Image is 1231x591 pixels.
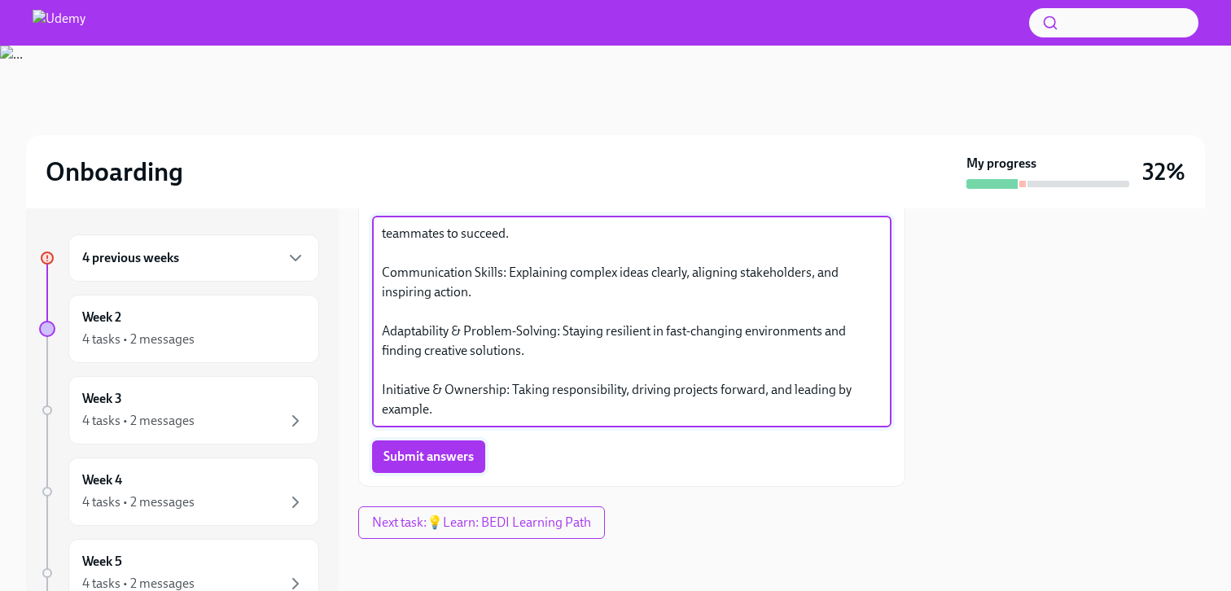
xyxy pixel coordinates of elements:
div: 4 tasks • 2 messages [82,493,195,511]
a: Week 24 tasks • 2 messages [39,295,319,363]
span: Next task : 💡Learn: BEDI Learning Path [372,514,591,531]
h6: Week 3 [82,390,122,408]
div: 4 tasks • 2 messages [82,412,195,430]
a: Week 44 tasks • 2 messages [39,457,319,526]
div: 4 previous weeks [68,234,319,282]
h6: 4 previous weeks [82,249,179,267]
h3: 32% [1142,157,1185,186]
textarea: Growth Mindset & Curiosity: Staying open to new ideas, continuously learning, and encouraging oth... [382,224,882,419]
h6: Week 2 [82,309,121,326]
h6: Week 5 [82,553,122,571]
img: Udemy [33,10,85,36]
h2: Onboarding [46,155,183,188]
strong: My progress [966,155,1036,173]
a: Week 34 tasks • 2 messages [39,376,319,444]
div: 4 tasks • 2 messages [82,331,195,348]
button: Submit answers [372,440,485,473]
button: Next task:💡Learn: BEDI Learning Path [358,506,605,539]
span: Submit answers [383,449,474,465]
h6: Week 4 [82,471,122,489]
